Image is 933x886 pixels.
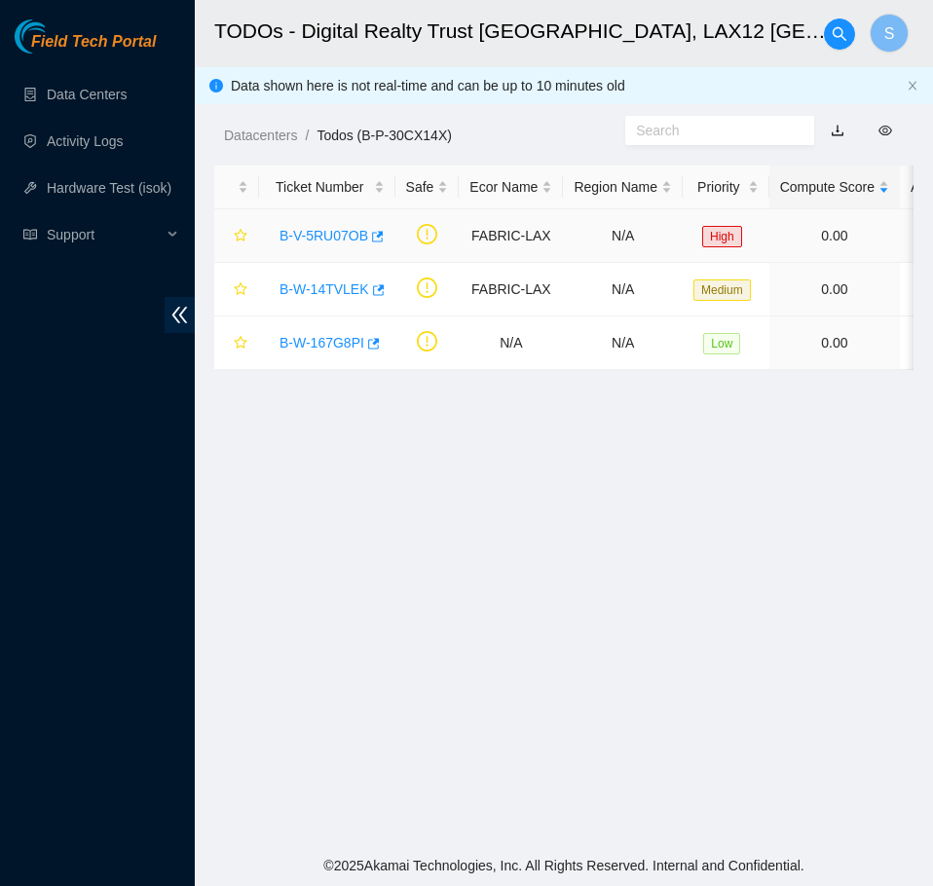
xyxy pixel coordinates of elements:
span: double-left [165,297,195,333]
span: / [305,128,309,143]
button: star [225,220,248,251]
td: FABRIC-LAX [459,209,563,263]
span: Low [703,333,740,354]
span: eye [878,124,892,137]
span: star [234,336,247,351]
td: 0.00 [769,209,900,263]
td: N/A [563,263,683,316]
span: star [234,282,247,298]
a: Data Centers [47,87,127,102]
button: S [870,14,909,53]
span: exclamation-circle [417,224,437,244]
a: Datacenters [224,128,297,143]
button: star [225,327,248,358]
img: Akamai Technologies [15,19,98,54]
a: Hardware Test (isok) [47,180,171,196]
span: exclamation-circle [417,331,437,351]
span: search [825,26,854,42]
a: B-W-167G8PI [280,335,364,351]
a: B-W-14TVLEK [280,281,369,297]
a: Akamai TechnologiesField Tech Portal [15,35,156,60]
td: N/A [563,316,683,370]
td: 0.00 [769,316,900,370]
span: Medium [693,279,751,301]
a: download [831,123,844,138]
a: Todos (B-P-30CX14X) [317,128,452,143]
td: N/A [459,316,563,370]
button: close [907,80,918,92]
span: Support [47,215,162,254]
span: S [884,21,895,46]
span: High [702,226,742,247]
a: B-V-5RU07OB [280,228,368,243]
a: Activity Logs [47,133,124,149]
span: close [907,80,918,92]
td: 0.00 [769,263,900,316]
span: star [234,229,247,244]
footer: © 2025 Akamai Technologies, Inc. All Rights Reserved. Internal and Confidential. [195,845,933,886]
button: search [824,18,855,50]
span: read [23,228,37,241]
span: Field Tech Portal [31,33,156,52]
button: download [816,115,859,146]
input: Search [636,120,788,141]
td: FABRIC-LAX [459,263,563,316]
td: N/A [563,209,683,263]
span: exclamation-circle [417,277,437,298]
button: star [225,274,248,305]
